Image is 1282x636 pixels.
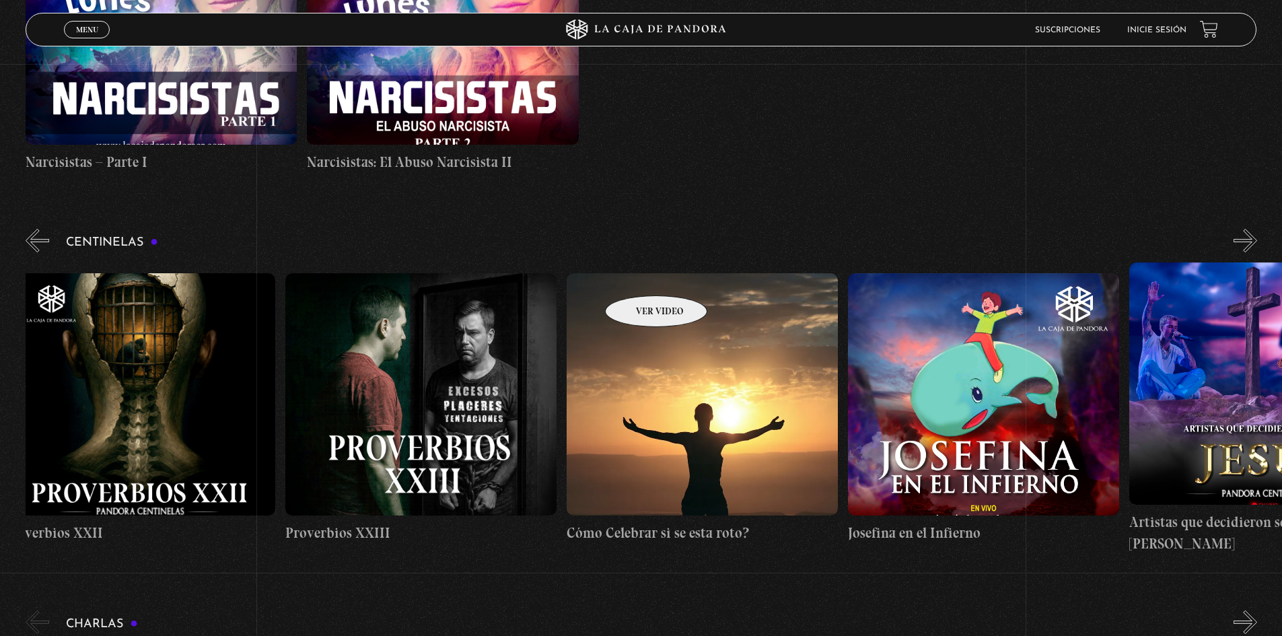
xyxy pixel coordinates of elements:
[285,522,557,544] h4: Proverbios XXIII
[1127,26,1186,34] a: Inicie sesión
[567,262,838,554] a: Cómo Celebrar si se esta roto?
[307,151,578,173] h4: Narcisistas: El Abuso Narcisista II
[26,610,49,634] button: Previous
[3,522,275,544] h4: Proverbios XXII
[848,262,1119,554] a: Josefina en el Infierno
[66,618,138,631] h3: Charlas
[1200,20,1218,38] a: View your shopping cart
[285,262,557,554] a: Proverbios XXIII
[1234,229,1257,252] button: Next
[1035,26,1100,34] a: Suscripciones
[26,151,297,173] h4: Narcisistas – Parte I
[66,236,158,249] h3: Centinelas
[26,229,49,252] button: Previous
[3,262,275,554] a: Proverbios XXII
[76,26,98,34] span: Menu
[71,37,103,46] span: Cerrar
[567,522,838,544] h4: Cómo Celebrar si se esta roto?
[848,522,1119,544] h4: Josefina en el Infierno
[1234,610,1257,634] button: Next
